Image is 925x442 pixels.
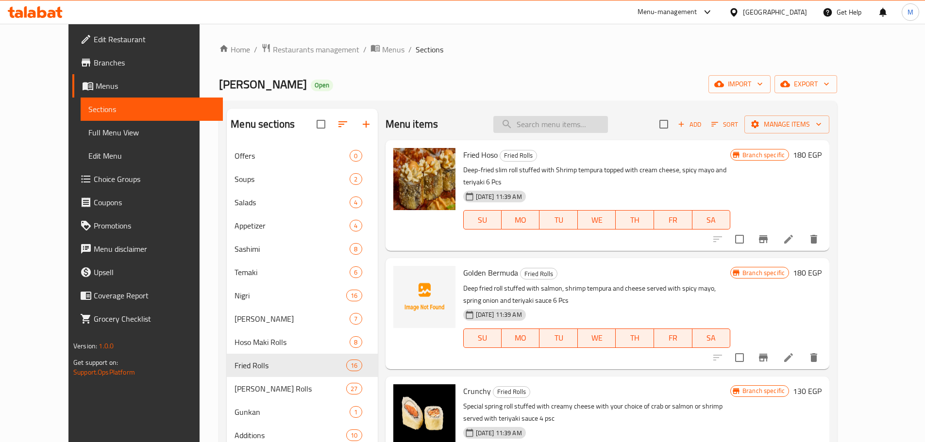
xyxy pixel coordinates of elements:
span: TU [543,213,574,227]
span: 1 [350,408,361,417]
div: Salads [235,196,350,208]
div: Oshi Sushi [235,313,350,325]
span: Fried Rolls [235,360,346,371]
span: TU [543,331,574,345]
span: Branch specific [739,268,789,278]
span: import [716,78,763,90]
img: Fried Hoso [393,148,455,210]
span: Get support on: [73,356,118,369]
img: Golden Bermuda [393,266,455,328]
a: Grocery Checklist [72,307,223,330]
span: Version: [73,340,97,352]
div: items [350,266,362,278]
div: Soups2 [227,167,377,191]
button: WE [578,210,616,229]
div: items [346,360,362,371]
span: 10 [347,431,361,440]
span: Fried Hoso [463,147,498,162]
div: Nigri16 [227,284,377,307]
span: [PERSON_NAME] [235,313,350,325]
button: TU [539,210,578,229]
button: SU [463,328,502,348]
span: Select to update [729,347,750,368]
span: Select to update [729,229,750,249]
a: Full Menu View [81,121,223,144]
span: Menus [382,44,404,55]
span: [PERSON_NAME] Rolls [235,383,346,394]
button: import [708,75,771,93]
div: Temaki [235,266,350,278]
a: Edit menu item [783,352,794,363]
span: FR [658,213,689,227]
span: SU [468,213,498,227]
button: Manage items [744,115,829,133]
a: Edit Menu [81,144,223,167]
div: Appetizer4 [227,214,377,237]
span: Golden Bermuda [463,265,518,280]
a: Coupons [72,191,223,214]
span: 0 [350,151,361,161]
span: Edit Restaurant [94,33,215,45]
span: Nigri [235,290,346,301]
span: WE [582,331,612,345]
span: 1.0.0 [99,340,114,352]
button: WE [578,328,616,348]
span: M [908,7,913,17]
div: items [350,313,362,325]
span: [PERSON_NAME] [219,73,307,95]
div: items [346,383,362,394]
span: 2 [350,175,361,184]
span: [DATE] 11:39 AM [472,310,526,319]
div: items [346,429,362,441]
a: Coverage Report [72,284,223,307]
li: / [254,44,257,55]
span: Soups [235,173,350,185]
span: Menu disclaimer [94,243,215,255]
div: items [346,290,362,301]
h6: 180 EGP [793,266,822,279]
div: Fried Rolls [500,150,537,162]
a: Sections [81,98,223,121]
button: TH [616,328,654,348]
span: Manage items [752,118,822,131]
a: Choice Groups [72,167,223,191]
button: SA [692,328,731,348]
span: WE [582,213,612,227]
span: Grocery Checklist [94,313,215,325]
span: 8 [350,338,361,347]
button: SA [692,210,731,229]
span: Offers [235,150,350,162]
button: TH [616,210,654,229]
div: Gunkan [235,406,350,418]
span: TH [620,331,650,345]
a: Promotions [72,214,223,237]
button: SU [463,210,502,229]
span: Add item [674,117,705,132]
div: items [350,406,362,418]
h2: Menu sections [231,117,295,131]
div: items [350,150,362,162]
span: Sort [711,119,738,130]
span: 8 [350,245,361,254]
span: FR [658,331,689,345]
a: Upsell [72,261,223,284]
div: items [350,336,362,348]
span: Crunchy [463,384,491,398]
span: Menus [96,80,215,92]
span: 16 [347,291,361,300]
span: Hoso Maki Rolls [235,336,350,348]
p: Special spring roll stuffed with creamy cheese with your choice of crab or salmon or shrimp serve... [463,400,730,425]
span: Sashimi [235,243,350,255]
span: Coverage Report [94,290,215,301]
button: export [774,75,837,93]
input: search [493,116,608,133]
span: MO [505,331,536,345]
a: Home [219,44,250,55]
button: Add [674,117,705,132]
h6: 180 EGP [793,148,822,162]
button: Add section [354,113,378,136]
